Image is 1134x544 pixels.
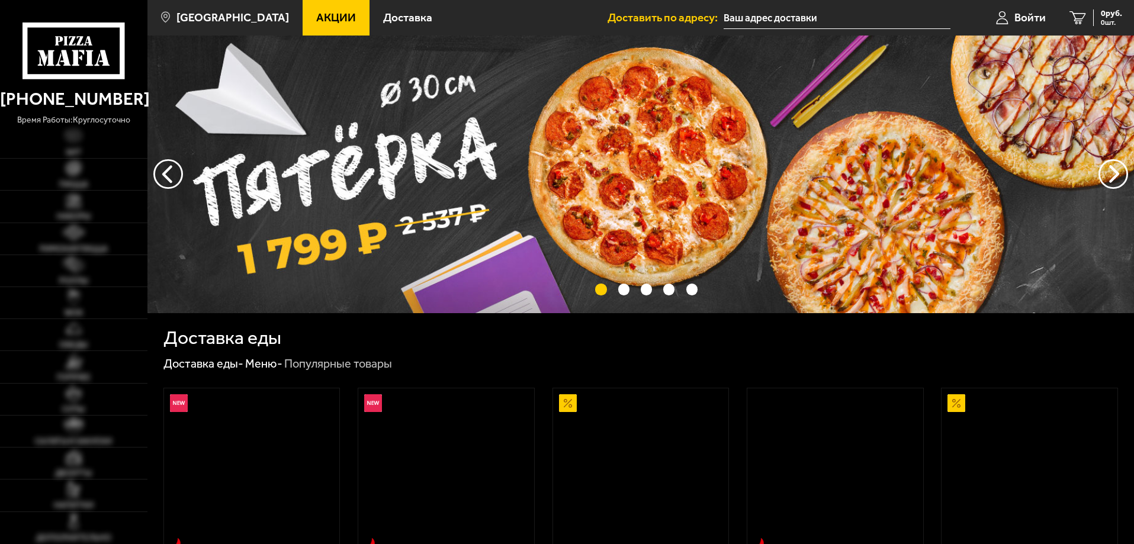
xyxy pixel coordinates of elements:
h1: Доставка еды [163,329,281,347]
span: 0 руб. [1101,9,1122,18]
img: Акционный [559,394,577,412]
span: Салаты и закуски [35,437,112,446]
span: Доставить по адресу: [608,12,724,23]
span: Обеды [59,341,88,349]
img: Акционный [947,394,965,412]
span: Супы [62,405,85,414]
button: точки переключения [618,284,629,295]
button: следующий [153,159,183,189]
span: Дополнительно [36,534,111,542]
span: Горячее [57,374,91,382]
span: Десерты [55,469,92,478]
span: Акции [316,12,356,23]
a: Доставка еды- [163,356,243,371]
button: точки переключения [641,284,652,295]
span: Роллы [59,277,88,285]
span: [GEOGRAPHIC_DATA] [176,12,289,23]
span: Хит [66,149,82,157]
button: точки переключения [595,284,606,295]
span: Доставка [383,12,432,23]
span: Римская пицца [40,245,108,253]
span: Наборы [57,213,91,221]
button: точки переключения [663,284,674,295]
img: Новинка [170,394,188,412]
span: Пицца [59,181,88,189]
div: Популярные товары [284,356,392,372]
button: точки переключения [686,284,698,295]
input: Ваш адрес доставки [724,7,950,29]
button: предыдущий [1098,159,1128,189]
a: Меню- [245,356,282,371]
span: WOK [65,309,83,317]
span: Войти [1014,12,1046,23]
img: Новинка [364,394,382,412]
span: 0 шт. [1101,19,1122,26]
span: Напитки [54,501,94,510]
